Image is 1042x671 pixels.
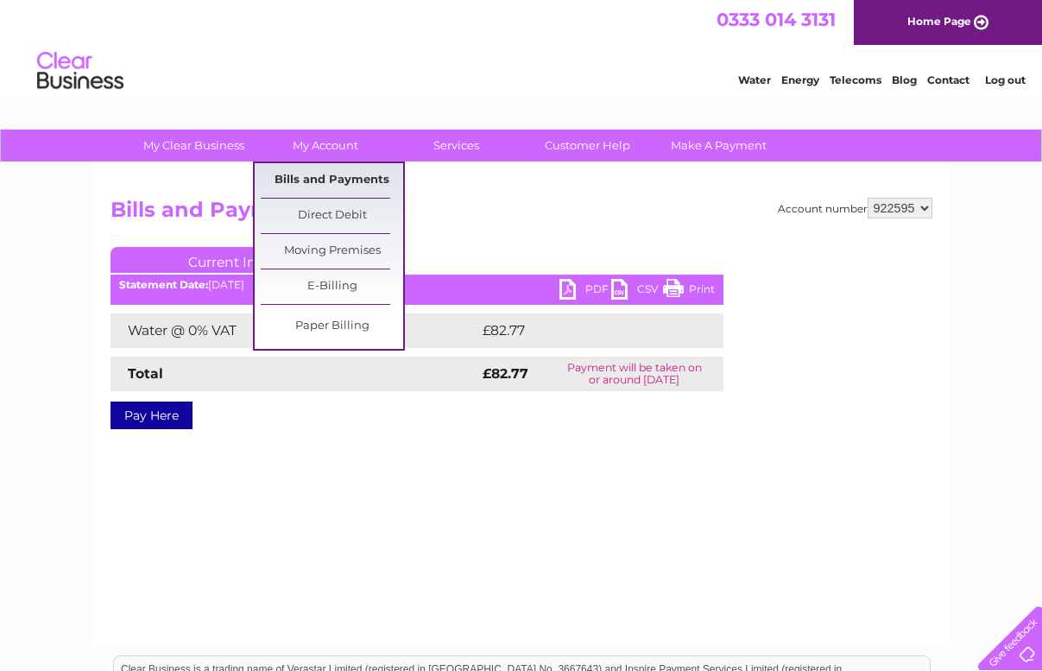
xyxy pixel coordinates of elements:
[111,402,193,429] a: Pay Here
[111,198,932,231] h2: Bills and Payments
[385,130,527,161] a: Services
[483,365,528,382] strong: £82.77
[261,199,403,233] a: Direct Debit
[559,279,611,304] a: PDF
[254,130,396,161] a: My Account
[123,130,265,161] a: My Clear Business
[738,73,771,86] a: Water
[36,45,124,98] img: logo.png
[261,309,403,344] a: Paper Billing
[927,73,969,86] a: Contact
[892,73,917,86] a: Blog
[478,313,688,348] td: £82.77
[663,279,715,304] a: Print
[781,73,819,86] a: Energy
[261,269,403,304] a: E-Billing
[647,130,790,161] a: Make A Payment
[114,9,930,84] div: Clear Business is a trading name of Verastar Limited (registered in [GEOGRAPHIC_DATA] No. 3667643...
[111,279,723,291] div: [DATE]
[546,357,723,391] td: Payment will be taken on or around [DATE]
[261,163,403,198] a: Bills and Payments
[830,73,881,86] a: Telecoms
[261,234,403,269] a: Moving Premises
[717,9,836,30] a: 0333 014 3131
[111,313,478,348] td: Water @ 0% VAT
[985,73,1026,86] a: Log out
[111,247,369,273] a: Current Invoice
[119,278,208,291] b: Statement Date:
[778,198,932,218] div: Account number
[128,365,163,382] strong: Total
[611,279,663,304] a: CSV
[516,130,659,161] a: Customer Help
